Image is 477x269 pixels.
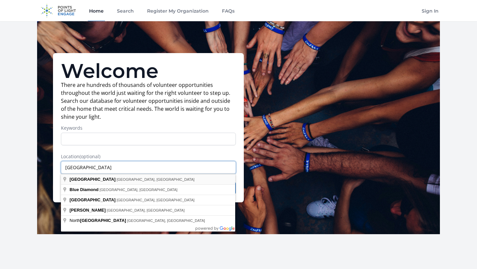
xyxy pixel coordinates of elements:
h1: Welcome [61,61,236,81]
p: There are hundreds of thousands of volunteer opportunities throughout the world just waiting for ... [61,81,236,121]
label: Location [61,153,236,160]
span: North [70,218,127,223]
label: Keywords [61,125,236,131]
span: [GEOGRAPHIC_DATA], [GEOGRAPHIC_DATA] [99,188,177,192]
span: [GEOGRAPHIC_DATA], [GEOGRAPHIC_DATA] [127,219,205,223]
span: (optional) [79,153,100,160]
span: [GEOGRAPHIC_DATA] [70,197,116,202]
input: Enter a location [61,161,236,174]
span: [GEOGRAPHIC_DATA] [80,218,126,223]
span: [PERSON_NAME] [70,208,106,213]
span: [GEOGRAPHIC_DATA] [70,177,116,182]
span: Blue Diamond [70,187,98,192]
span: [GEOGRAPHIC_DATA], [GEOGRAPHIC_DATA] [107,208,185,212]
span: [GEOGRAPHIC_DATA], [GEOGRAPHIC_DATA] [117,177,194,181]
span: [GEOGRAPHIC_DATA], [GEOGRAPHIC_DATA] [117,198,194,202]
